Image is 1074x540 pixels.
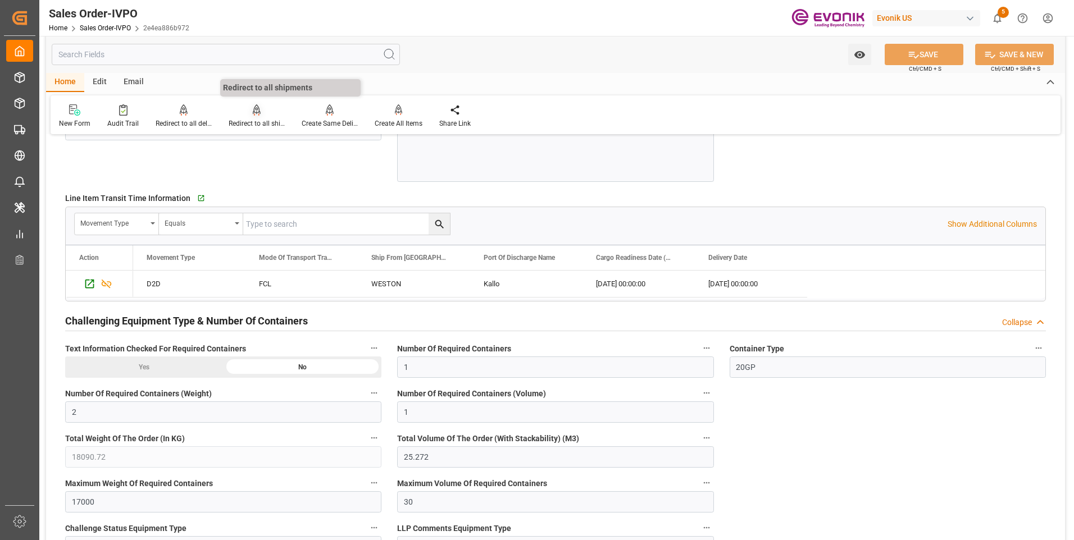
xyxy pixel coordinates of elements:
[848,44,871,65] button: open menu
[367,431,381,445] button: Total Weight Of The Order (In KG)
[699,341,714,355] button: Number Of Required Containers
[156,118,212,129] div: Redirect to all deliveries
[367,386,381,400] button: Number Of Required Containers (Weight)
[65,433,185,445] span: Total Weight Of The Order (In KG)
[367,341,381,355] button: Text Information Checked For Required Containers
[243,213,450,235] input: Type to search
[65,193,190,204] span: Line Item Transit Time Information
[245,271,358,297] div: FCL
[708,254,747,262] span: Delivery Date
[985,6,1010,31] button: show 5 new notifications
[582,271,695,297] div: [DATE] 00:00:00
[397,523,511,534] span: LLP Comments Equipment Type
[65,523,186,534] span: Challenge Status Equipment Type
[439,118,471,129] div: Share Link
[998,7,1009,18] span: 5
[367,520,381,535] button: Challenge Status Equipment Type
[699,431,714,445] button: Total Volume Of The Order (With Stackability) (M3)
[397,433,579,445] span: Total Volume Of The Order (With Stackability) (M3)
[302,118,358,129] div: Create Same Delivery Date
[65,478,213,489] span: Maximum Weight Of Required Containers
[220,79,361,97] p: Redirect to all shipments
[484,254,555,262] span: Port Of Discharge Name
[975,44,1054,65] button: SAVE & NEW
[65,343,246,355] span: Text Information Checked For Required Containers
[1002,317,1032,328] div: Collapse
[791,8,864,28] img: Evonik-brand-mark-Deep-Purple-RGB.jpeg_1700498283.jpeg
[107,118,139,129] div: Audit Trail
[397,343,511,355] span: Number Of Required Containers
[80,24,131,32] a: Sales Order-IVPO
[133,271,807,298] div: Press SPACE to select this row.
[429,213,450,235] button: search button
[49,24,67,32] a: Home
[470,271,582,297] div: Kallo
[699,475,714,490] button: Maximum Volume Of Required Containers
[358,271,470,297] div: WESTON
[84,73,115,92] div: Edit
[699,386,714,400] button: Number Of Required Containers (Volume)
[147,254,195,262] span: Movement Type
[80,216,147,228] div: Movement Type
[872,7,985,29] button: Evonik US
[730,343,784,355] span: Container Type
[65,313,308,328] h2: Challenging Equipment Type & Number Of Containers
[229,118,285,129] div: Redirect to all shipments
[596,254,671,262] span: Cargo Readiness Date (Shipping Date)
[397,388,546,400] span: Number Of Required Containers (Volume)
[1010,6,1035,31] button: Help Center
[65,356,224,378] div: Yes
[371,254,447,262] span: Ship From [GEOGRAPHIC_DATA]
[872,10,980,26] div: Evonik US
[948,218,1037,230] p: Show Additional Columns
[59,118,90,129] div: New Form
[66,271,133,298] div: Press SPACE to select this row.
[375,118,422,129] div: Create All Items
[75,213,159,235] button: open menu
[224,356,382,378] div: No
[397,478,547,489] span: Maximum Volume Of Required Containers
[165,216,231,228] div: Equals
[991,65,1040,73] span: Ctrl/CMD + Shift + S
[65,388,212,400] span: Number Of Required Containers (Weight)
[259,254,334,262] span: Mode Of Transport Translation
[133,271,245,297] div: D2D
[52,44,400,65] input: Search Fields
[699,520,714,535] button: LLP Comments Equipment Type
[367,475,381,490] button: Maximum Weight Of Required Containers
[695,271,807,297] div: [DATE] 00:00:00
[115,73,152,92] div: Email
[885,44,963,65] button: SAVE
[159,213,243,235] button: open menu
[49,5,189,22] div: Sales Order-IVPO
[79,254,99,262] div: Action
[1031,341,1046,355] button: Container Type
[909,65,941,73] span: Ctrl/CMD + S
[46,73,84,92] div: Home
